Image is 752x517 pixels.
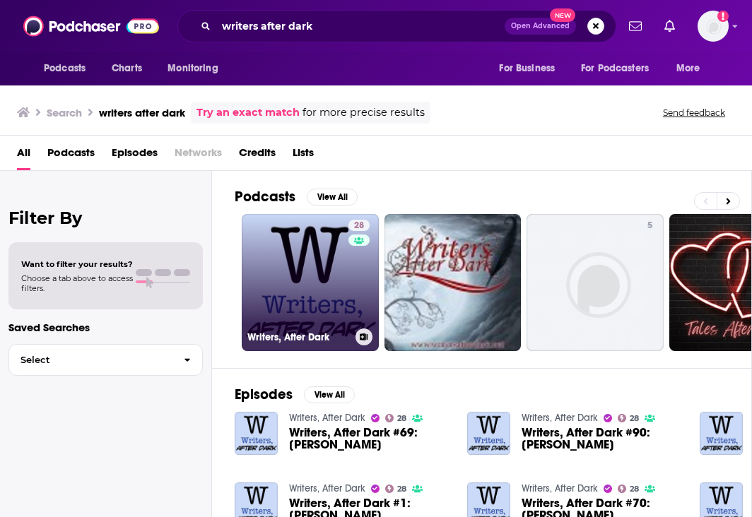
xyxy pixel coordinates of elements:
span: 28 [397,486,406,492]
a: 5 [527,214,664,351]
span: Open Advanced [511,23,570,30]
span: Networks [175,141,222,170]
a: Episodes [112,141,158,170]
span: Monitoring [168,59,218,78]
a: 28 [618,414,640,422]
a: Show notifications dropdown [659,14,681,38]
button: Show profile menu [698,11,729,42]
span: Writers, After Dark #90: [PERSON_NAME] [522,427,683,451]
span: 28 [630,415,639,422]
a: EpisodesView All [235,386,355,403]
span: 28 [354,219,364,233]
span: Logged in as eringalloway [698,11,729,42]
button: open menu [34,55,104,82]
a: Writers, After Dark [522,482,598,494]
a: 28 [348,220,370,231]
div: Search podcasts, credits, & more... [177,10,616,42]
span: For Podcasters [581,59,649,78]
a: Podcasts [47,141,95,170]
a: Lists [293,141,314,170]
h2: Podcasts [235,188,295,206]
a: All [17,141,30,170]
a: Charts [102,55,151,82]
a: Writers, After Dark [522,412,598,424]
span: Writers, After Dark #69: [PERSON_NAME] [289,427,450,451]
span: More [676,59,700,78]
a: Writers, After Dark [289,412,365,424]
img: Writers, After Dark #69: Christina Henry [235,412,278,455]
span: Select [9,355,172,364]
p: Saved Searches [8,321,203,334]
a: 28 [385,414,407,422]
button: Send feedback [659,107,729,119]
button: open menu [489,55,572,82]
button: Select [8,344,203,376]
input: Search podcasts, credits, & more... [216,15,505,37]
img: Writers, After Dark #57: Ellen Datlow [700,412,743,455]
span: 28 [630,486,639,492]
span: 28 [397,415,406,422]
span: 5 [647,219,652,233]
img: User Profile [698,11,729,42]
button: Open AdvancedNew [505,18,576,35]
a: Try an exact match [196,105,300,121]
img: Writers, After Dark #90: Christina Henry [467,412,510,455]
a: Writers, After Dark [289,482,365,494]
a: PodcastsView All [235,188,358,206]
a: Show notifications dropdown [623,14,647,38]
img: Podchaser - Follow, Share and Rate Podcasts [23,13,159,40]
a: 28Writers, After Dark [242,214,379,351]
h2: Episodes [235,386,293,403]
button: open menu [158,55,236,82]
h2: Filter By [8,208,203,228]
span: Charts [112,59,142,78]
span: New [550,8,575,22]
button: View All [304,386,355,403]
a: Writers, After Dark #69: Christina Henry [289,427,450,451]
a: 5 [642,220,658,231]
h3: Writers, After Dark [247,331,350,343]
button: View All [307,189,358,206]
h3: Search [47,106,82,119]
a: 28 [618,485,640,493]
span: Want to filter your results? [21,259,133,269]
span: Choose a tab above to access filters. [21,273,133,293]
h3: writers after dark [99,106,185,119]
span: Podcasts [44,59,86,78]
button: open menu [572,55,669,82]
a: 28 [385,485,407,493]
a: Writers, After Dark #90: Christina Henry [522,427,683,451]
a: Credits [239,141,276,170]
span: For Business [499,59,555,78]
span: for more precise results [302,105,425,121]
button: open menu [666,55,718,82]
svg: Add a profile image [717,11,729,22]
